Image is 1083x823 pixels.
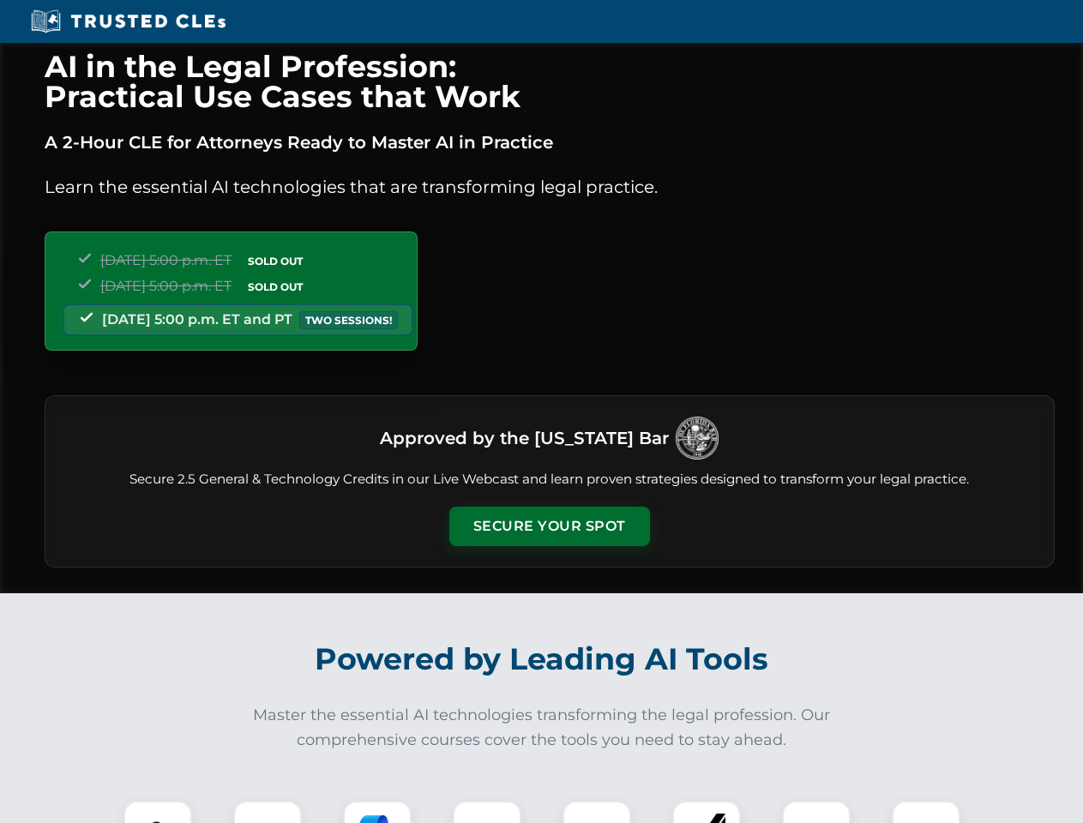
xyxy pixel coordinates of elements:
p: Master the essential AI technologies transforming the legal profession. Our comprehensive courses... [242,703,842,753]
span: SOLD OUT [242,252,309,270]
h2: Powered by Leading AI Tools [67,629,1017,689]
span: SOLD OUT [242,278,309,296]
button: Secure Your Spot [449,507,650,546]
p: Learn the essential AI technologies that are transforming legal practice. [45,173,1055,201]
h3: Approved by the [US_STATE] Bar [380,423,669,454]
p: Secure 2.5 General & Technology Credits in our Live Webcast and learn proven strategies designed ... [66,470,1033,490]
h1: AI in the Legal Profession: Practical Use Cases that Work [45,51,1055,111]
img: Trusted CLEs [26,9,231,34]
img: Logo [676,417,719,460]
span: [DATE] 5:00 p.m. ET [100,278,232,294]
p: A 2-Hour CLE for Attorneys Ready to Master AI in Practice [45,129,1055,156]
span: [DATE] 5:00 p.m. ET [100,252,232,268]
